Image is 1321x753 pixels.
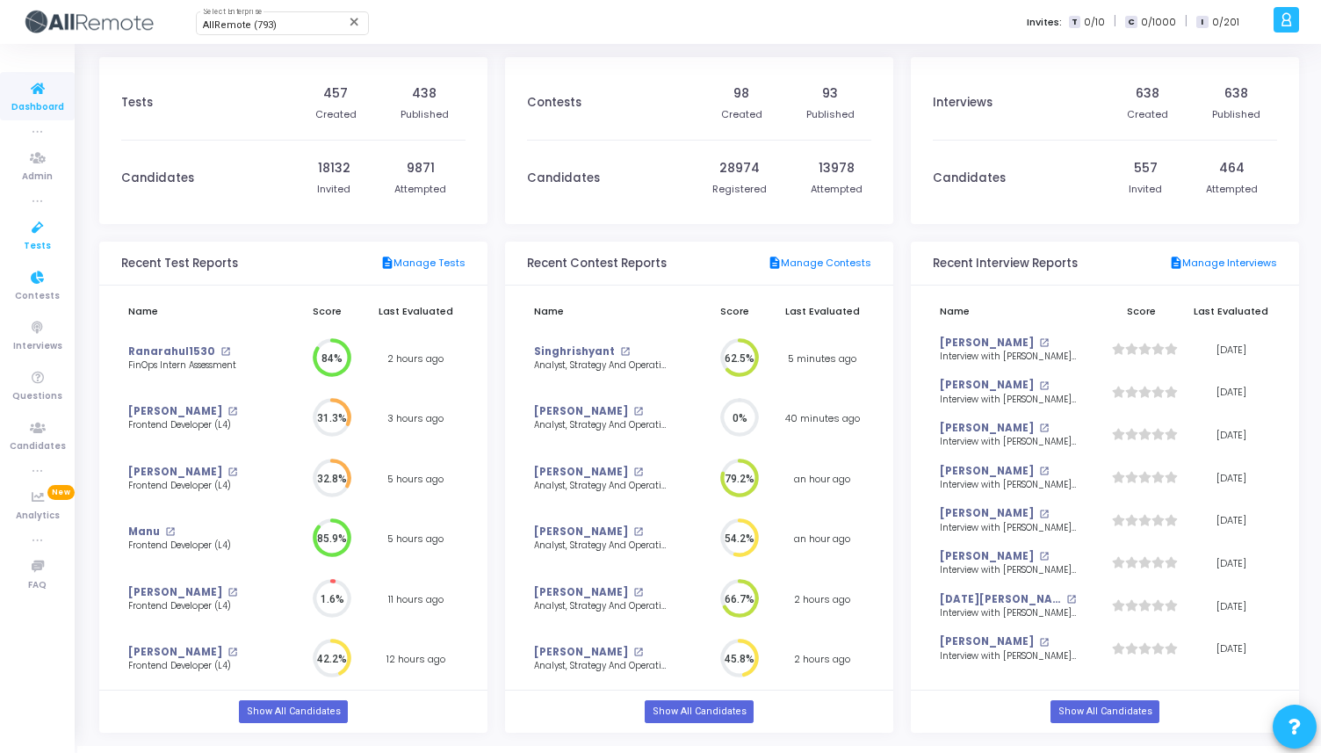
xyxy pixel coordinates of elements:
[534,359,670,373] div: Analyst, Strategy And Operational Excellence
[1069,16,1080,29] span: T
[773,569,871,630] td: 2 hours ago
[534,600,670,613] div: Analyst, Strategy And Operational Excellence
[128,404,222,419] a: [PERSON_NAME]
[365,449,466,510] td: 5 hours ago
[633,527,643,537] mat-icon: open_in_new
[128,359,264,373] div: FinOps Intern Assessment
[534,480,670,493] div: Analyst, Strategy And Operational Excellence
[940,351,1076,364] div: Interview with [PERSON_NAME] <> Senior SDET/SDET, Round 2
[933,96,993,110] h3: Interviews
[534,465,628,480] a: [PERSON_NAME]
[768,256,781,272] mat-icon: description
[1125,16,1137,29] span: C
[348,15,362,29] mat-icon: Clear
[317,182,350,197] div: Invited
[365,294,466,329] th: Last Evaluated
[942,44,1312,661] iframe: Chat
[323,84,348,103] div: 457
[365,388,466,449] td: 3 hours ago
[768,256,871,272] a: Manage Contests
[47,485,75,500] span: New
[940,479,1076,492] div: Interview with [PERSON_NAME] <> Senior SDET/SDET, Round 1
[1084,15,1105,30] span: 0/10
[940,506,1034,521] a: [PERSON_NAME]
[534,645,628,660] a: [PERSON_NAME]
[940,394,1076,407] div: Interview with [PERSON_NAME] <> Senior SDET/SDET, Round 1
[940,421,1034,436] a: [PERSON_NAME]
[721,107,762,122] div: Created
[940,378,1034,393] a: [PERSON_NAME]
[220,347,230,357] mat-icon: open_in_new
[1196,16,1208,29] span: I
[773,629,871,690] td: 2 hours ago
[633,467,643,477] mat-icon: open_in_new
[773,329,871,389] td: 5 minutes ago
[1027,15,1062,30] label: Invites:
[534,585,628,600] a: [PERSON_NAME]
[128,465,222,480] a: [PERSON_NAME]
[806,107,855,122] div: Published
[773,449,871,510] td: an hour ago
[22,170,53,185] span: Admin
[534,539,670,553] div: Analyst, Strategy And Operational Excellence
[940,634,1034,649] a: [PERSON_NAME]
[128,645,222,660] a: [PERSON_NAME]
[633,588,643,597] mat-icon: open_in_new
[13,339,62,354] span: Interviews
[128,480,264,493] div: Frontend Developer (L4)
[128,344,215,359] a: Ranarahul1530
[365,569,466,630] td: 11 hours ago
[940,464,1034,479] a: [PERSON_NAME]
[401,107,449,122] div: Published
[933,294,1099,329] th: Name
[527,171,600,185] h3: Candidates
[773,388,871,449] td: 40 minutes ago
[645,700,753,723] a: Show All Candidates
[11,100,64,115] span: Dashboard
[940,607,1076,620] div: Interview with [PERSON_NAME] <> Senior React Native Developer, Round 2
[407,159,435,177] div: 9871
[733,84,749,103] div: 98
[365,629,466,690] td: 12 hours ago
[412,84,437,103] div: 438
[1114,12,1116,31] span: |
[933,257,1078,271] h3: Recent Interview Reports
[12,389,62,404] span: Questions
[365,329,466,389] td: 2 hours ago
[16,509,60,524] span: Analytics
[940,549,1034,564] a: [PERSON_NAME]
[534,419,670,432] div: Analyst, Strategy And Operational Excellence
[121,96,153,110] h3: Tests
[15,289,60,304] span: Contests
[10,439,66,454] span: Candidates
[940,522,1076,535] div: Interview with [PERSON_NAME] <> Senior React Native Developer, Round 1
[534,404,628,419] a: [PERSON_NAME]
[121,294,289,329] th: Name
[128,600,264,613] div: Frontend Developer (L4)
[128,539,264,553] div: Frontend Developer (L4)
[28,578,47,593] span: FAQ
[1141,15,1176,30] span: 0/1000
[819,159,855,177] div: 13978
[940,592,1062,607] a: [DATE][PERSON_NAME]
[527,257,667,271] h3: Recent Contest Reports
[822,84,838,103] div: 93
[380,256,393,272] mat-icon: description
[773,509,871,569] td: an hour ago
[811,182,863,197] div: Attempted
[773,294,871,329] th: Last Evaluated
[380,256,466,272] a: Manage Tests
[289,294,365,329] th: Score
[227,648,237,657] mat-icon: open_in_new
[365,509,466,569] td: 5 hours ago
[239,700,347,723] a: Show All Candidates
[394,182,446,197] div: Attempted
[128,660,264,673] div: Frontend Developer (L4)
[22,4,154,40] img: logo
[1212,15,1239,30] span: 0/201
[620,347,630,357] mat-icon: open_in_new
[940,564,1076,577] div: Interview with [PERSON_NAME] <> Senior React Native Developer, Round 1
[128,525,160,539] a: Manu
[1050,700,1159,723] a: Show All Candidates
[940,436,1076,449] div: Interview with [PERSON_NAME] <> Senior React Native Developer, Round 1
